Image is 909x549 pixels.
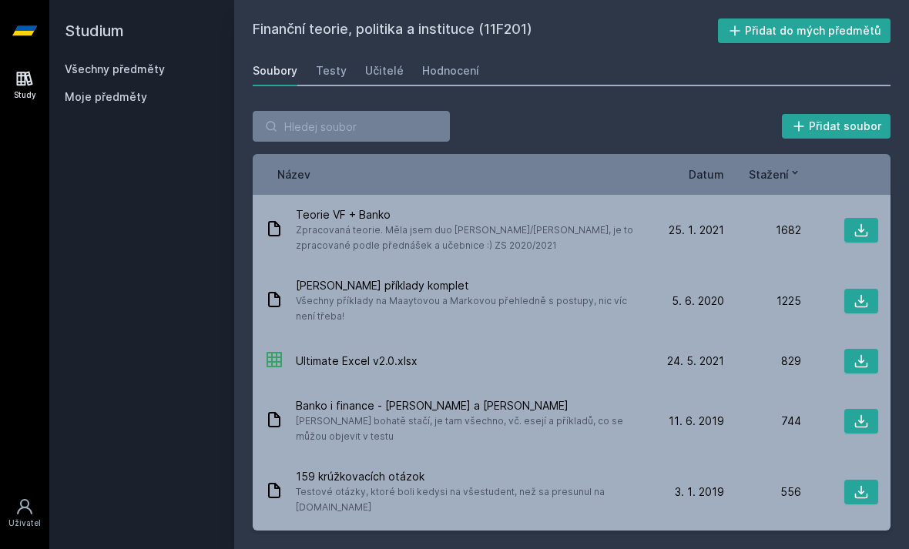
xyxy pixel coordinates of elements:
span: 159 krúžkovacích otázok [296,469,641,484]
div: Učitelé [365,63,404,79]
button: Přidat soubor [782,114,891,139]
span: Ultimate Excel v2.0.xlsx [296,353,418,369]
input: Hledej soubor [253,111,450,142]
div: Soubory [253,63,297,79]
div: Testy [316,63,347,79]
div: 1225 [724,293,801,309]
span: Stažení [749,166,789,182]
a: Uživatel [3,490,46,537]
span: Testové otázky, ktoré boli kedysi na všestudent, než sa presunul na [DOMAIN_NAME] [296,484,641,515]
a: Soubory [253,55,297,86]
button: Datum [689,166,724,182]
a: Všechny předměty [65,62,165,75]
a: Study [3,62,46,109]
span: [PERSON_NAME] bohatě stačí, je tam všechno, vč. esejí a příkladů, co se můžou objevit v testu [296,413,641,444]
div: Uživatel [8,517,41,529]
a: Učitelé [365,55,404,86]
span: Banko i finance - [PERSON_NAME] a [PERSON_NAME] [296,398,641,413]
span: Teorie VF + Banko [296,207,641,223]
span: Zpracovaná teorie. Měla jsem duo [PERSON_NAME]/[PERSON_NAME], je to zpracované podle přednášek a ... [296,223,641,253]
span: Moje předměty [65,89,147,105]
span: 5. 6. 2020 [672,293,724,309]
h2: Finanční teorie, politika a instituce (11F201) [253,18,718,43]
span: 25. 1. 2021 [669,223,724,238]
div: 744 [724,413,801,429]
span: 11. 6. 2019 [669,413,724,429]
div: Hodnocení [422,63,479,79]
div: 556 [724,484,801,500]
div: XLSX [265,350,283,373]
div: 1682 [724,223,801,238]
button: Přidat do mých předmětů [718,18,891,43]
button: Stažení [749,166,801,182]
span: 24. 5. 2021 [667,353,724,369]
button: Název [277,166,310,182]
a: Testy [316,55,347,86]
a: Hodnocení [422,55,479,86]
span: [PERSON_NAME] příklady komplet [296,278,641,293]
span: Všechny příklady na Maaytovou a Markovou přehledně s postupy, nic víc není třeba! [296,293,641,324]
span: 3. 1. 2019 [675,484,724,500]
div: Study [14,89,36,101]
div: 829 [724,353,801,369]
